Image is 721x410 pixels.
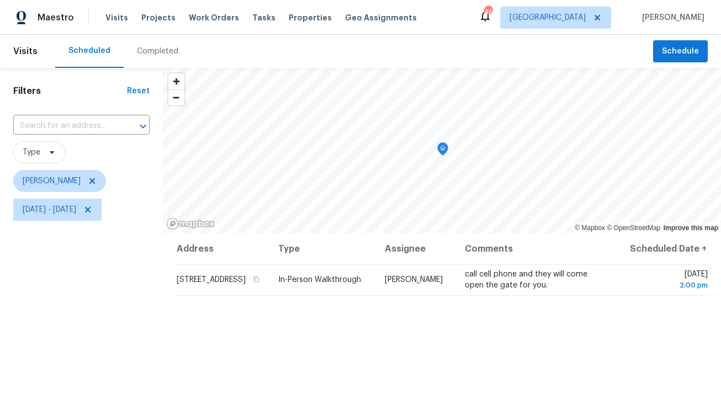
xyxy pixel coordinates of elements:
[137,46,178,57] div: Completed
[13,39,38,63] span: Visits
[168,89,184,105] button: Zoom out
[664,224,718,232] a: Improve this map
[168,90,184,105] span: Zoom out
[176,233,270,264] th: Address
[168,73,184,89] button: Zoom in
[141,12,176,23] span: Projects
[625,270,708,291] span: [DATE]
[177,276,246,284] span: [STREET_ADDRESS]
[68,45,110,56] div: Scheduled
[278,276,361,284] span: In-Person Walkthrough
[638,12,704,23] span: [PERSON_NAME]
[345,12,417,23] span: Geo Assignments
[510,12,586,23] span: [GEOGRAPHIC_DATA]
[385,276,443,284] span: [PERSON_NAME]
[456,233,616,264] th: Comments
[376,233,456,264] th: Assignee
[625,280,708,291] div: 2:00 pm
[23,147,40,158] span: Type
[127,86,150,97] div: Reset
[616,233,708,264] th: Scheduled Date ↑
[484,7,492,18] div: 46
[251,274,261,284] button: Copy Address
[252,14,275,22] span: Tasks
[465,270,587,289] span: call cell phone and they will come open the gate for you.
[135,119,151,134] button: Open
[653,40,708,63] button: Schedule
[437,142,448,159] div: Map marker
[23,175,81,187] span: [PERSON_NAME]
[289,12,332,23] span: Properties
[189,12,239,23] span: Work Orders
[662,45,699,58] span: Schedule
[166,217,215,230] a: Mapbox homepage
[105,12,128,23] span: Visits
[38,12,74,23] span: Maestro
[269,233,376,264] th: Type
[13,86,127,97] h1: Filters
[13,118,119,135] input: Search for an address...
[575,224,605,232] a: Mapbox
[23,204,76,215] span: [DATE] - [DATE]
[607,224,660,232] a: OpenStreetMap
